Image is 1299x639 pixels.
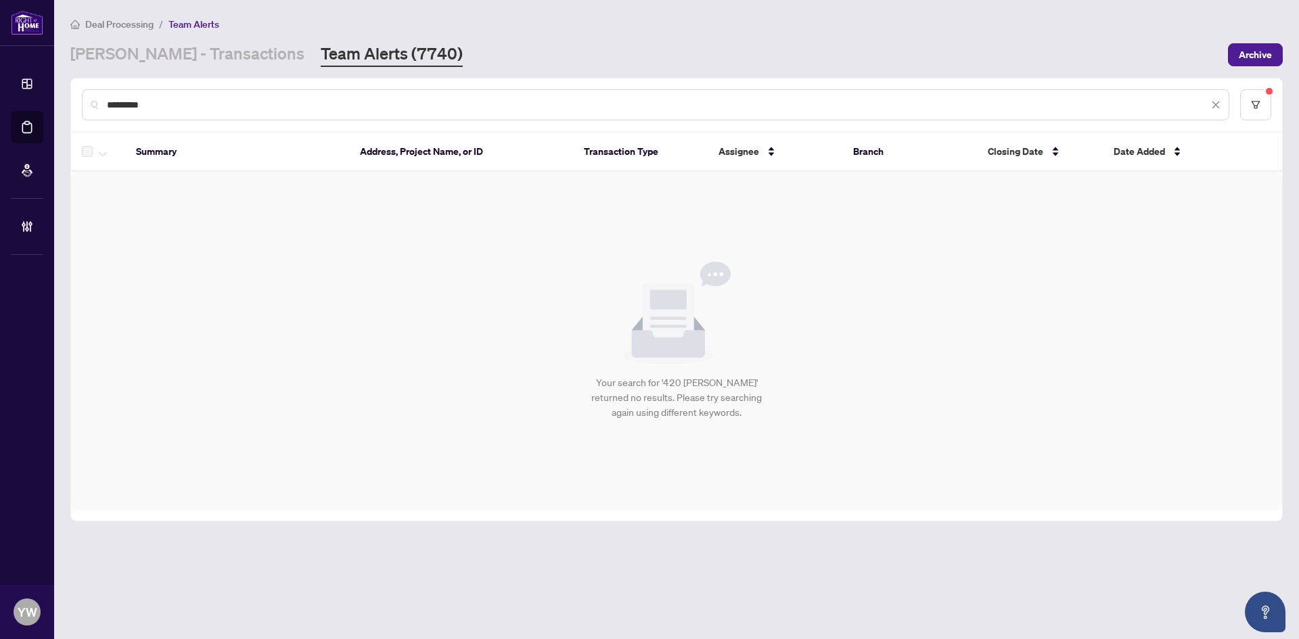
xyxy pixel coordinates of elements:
[988,144,1043,159] span: Closing Date
[85,18,154,30] span: Deal Processing
[1245,592,1285,632] button: Open asap
[1239,44,1272,66] span: Archive
[719,144,759,159] span: Assignee
[585,375,769,420] div: Your search for '420 [PERSON_NAME]' returned no results. Please try searching again using differe...
[125,133,349,172] th: Summary
[977,133,1103,172] th: Closing Date
[1211,100,1221,110] span: close
[159,16,163,32] li: /
[349,133,573,172] th: Address, Project Name, or ID
[1103,133,1264,172] th: Date Added
[1114,144,1165,159] span: Date Added
[18,602,37,621] span: YW
[622,262,731,364] img: Null State Icon
[70,43,304,67] a: [PERSON_NAME] - Transactions
[70,20,80,29] span: home
[321,43,463,67] a: Team Alerts (7740)
[168,18,219,30] span: Team Alerts
[573,133,708,172] th: Transaction Type
[1251,100,1260,110] span: filter
[842,133,977,172] th: Branch
[1228,43,1283,66] button: Archive
[11,10,43,35] img: logo
[708,133,842,172] th: Assignee
[1240,89,1271,120] button: filter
